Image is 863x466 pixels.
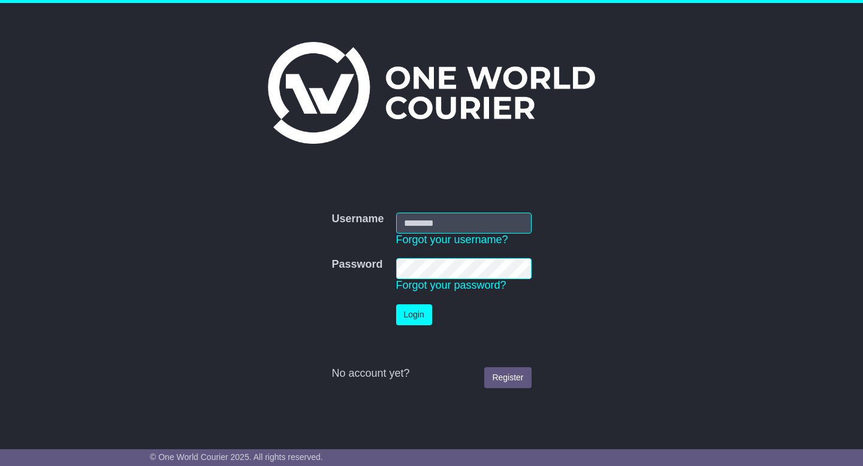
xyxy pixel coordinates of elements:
div: No account yet? [331,367,531,380]
label: Password [331,258,382,271]
button: Login [396,304,432,325]
a: Forgot your username? [396,234,508,246]
a: Register [484,367,531,388]
img: One World [268,42,595,144]
label: Username [331,213,384,226]
a: Forgot your password? [396,279,506,291]
span: © One World Courier 2025. All rights reserved. [150,452,323,462]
